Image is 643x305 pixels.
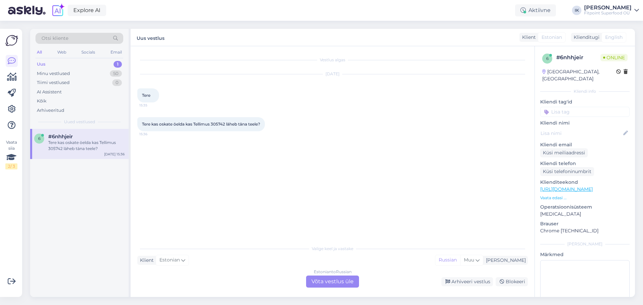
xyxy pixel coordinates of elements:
[540,88,630,94] div: Kliendi info
[540,120,630,127] p: Kliendi nimi
[137,33,164,42] label: Uus vestlus
[114,61,122,68] div: 1
[104,152,125,157] div: [DATE] 15:36
[64,119,95,125] span: Uued vestlused
[80,48,96,57] div: Socials
[5,139,17,169] div: Vaata siia
[584,5,639,16] a: [PERSON_NAME]Fitpoint Superfood OÜ
[540,195,630,201] p: Vaata edasi ...
[137,246,528,252] div: Valige keel ja vastake
[464,257,474,263] span: Muu
[541,130,622,137] input: Lisa nimi
[37,61,46,68] div: Uus
[37,79,70,86] div: Tiimi vestlused
[109,48,123,57] div: Email
[540,241,630,247] div: [PERSON_NAME]
[540,160,630,167] p: Kliendi telefon
[540,141,630,148] p: Kliendi email
[540,107,630,117] input: Lisa tag
[110,70,122,77] div: 50
[441,277,493,286] div: Arhiveeri vestlus
[540,167,594,176] div: Küsi telefoninumbrit
[546,56,549,61] span: 6
[48,140,125,152] div: Tere kas oskate öelda kas Tellimus 305742 läheb täna teele?
[600,54,628,61] span: Online
[542,68,616,82] div: [GEOGRAPHIC_DATA], [GEOGRAPHIC_DATA]
[137,57,528,63] div: Vestlus algas
[584,10,632,16] div: Fitpoint Superfood OÜ
[37,89,62,95] div: AI Assistent
[540,211,630,218] p: [MEDICAL_DATA]
[515,4,556,16] div: Aktiivne
[519,34,536,41] div: Klient
[435,255,460,265] div: Russian
[159,256,180,264] span: Estonian
[314,269,352,275] div: Estonian to Russian
[5,34,18,47] img: Askly Logo
[137,71,528,77] div: [DATE]
[483,257,526,264] div: [PERSON_NAME]
[571,34,599,41] div: Klienditugi
[584,5,632,10] div: [PERSON_NAME]
[68,5,106,16] a: Explore AI
[37,70,70,77] div: Minu vestlused
[496,277,528,286] div: Blokeeri
[37,107,64,114] div: Arhiveeritud
[139,132,164,137] span: 15:36
[540,227,630,234] p: Chrome [TECHNICAL_ID]
[572,6,581,15] div: IK
[540,98,630,105] p: Kliendi tag'id
[37,98,47,104] div: Kõik
[42,35,68,42] span: Otsi kliente
[306,276,359,288] div: Võta vestlus üle
[540,179,630,186] p: Klienditeekond
[48,134,73,140] span: #6nhhjeir
[542,34,562,41] span: Estonian
[51,3,65,17] img: explore-ai
[142,122,260,127] span: Tere kas oskate öelda kas Tellimus 305742 läheb täna teele?
[35,48,43,57] div: All
[540,148,588,157] div: Küsi meiliaadressi
[540,220,630,227] p: Brauser
[137,257,154,264] div: Klient
[540,251,630,258] p: Märkmed
[540,204,630,211] p: Operatsioonisüsteem
[5,163,17,169] div: 2 / 3
[556,54,600,62] div: # 6nhhjeir
[139,103,164,108] span: 15:35
[540,186,593,192] a: [URL][DOMAIN_NAME]
[56,48,68,57] div: Web
[142,93,150,98] span: Tere
[112,79,122,86] div: 0
[38,136,41,141] span: 6
[605,34,623,41] span: English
